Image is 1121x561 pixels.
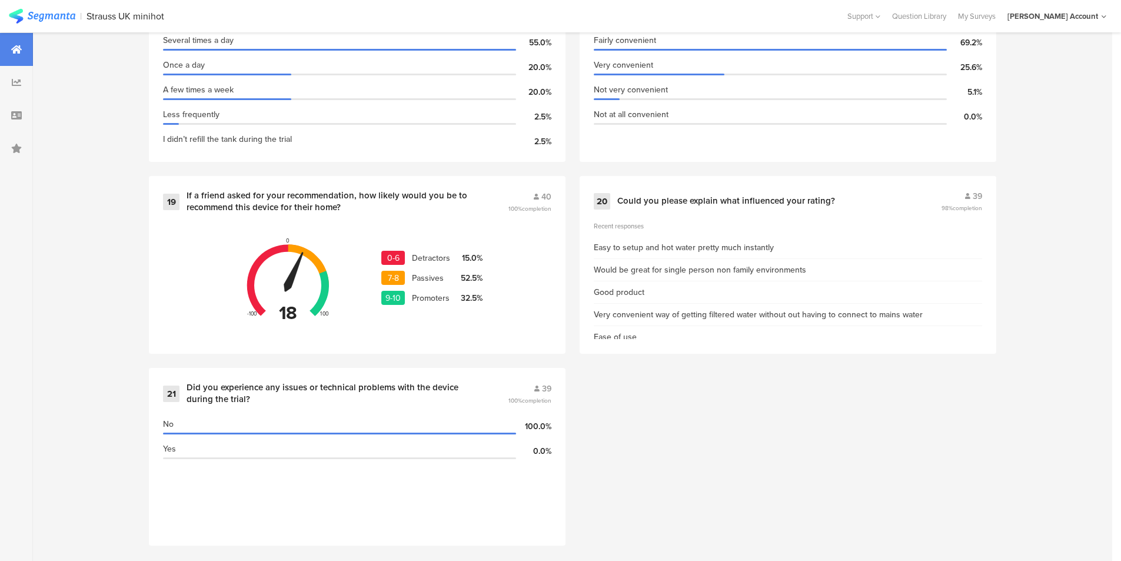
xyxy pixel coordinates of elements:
div: 7-8 [381,271,405,285]
span: 98% [942,204,982,213]
a: My Surveys [952,11,1002,22]
div: Would be great for single person non family environments [594,264,806,276]
span: Very convenient [594,59,653,71]
div: Did you experience any issues or technical problems with the device during the trial? [187,382,480,405]
div: | [80,9,82,23]
div: 32.5% [459,292,483,304]
span: 100% [508,396,551,405]
div: If a friend asked for your recommendation, how likely would you be to recommend this device for t... [187,190,480,213]
div: Passives [412,272,459,284]
span: completion [522,396,551,405]
div: 2.5% [516,111,551,123]
img: segmanta logo [9,9,75,24]
div: -100 [247,310,257,318]
span: 39 [542,383,551,395]
span: A few times a week [163,84,234,96]
div: Detractors [412,252,459,264]
div: 15.0% [459,252,483,264]
div: 100 [320,310,328,318]
div: [PERSON_NAME] Account [1007,11,1098,22]
div: Strauss UK minihot [87,11,164,22]
div: Promoters [412,292,459,304]
div: 100.0% [516,420,551,433]
div: 20.0% [516,86,551,98]
span: Not at all convenient [594,108,668,121]
div: Good product [594,286,644,298]
div: Very convenient way of getting filtered water without out having to connect to mains water [594,308,923,321]
div: 2.5% [516,135,551,148]
div: 20.0% [516,61,551,74]
a: Question Library [886,11,952,22]
span: Yes [163,443,176,455]
div: 69.2% [947,36,982,49]
div: Easy to setup and hot water pretty much instantly [594,241,774,254]
div: 55.0% [516,36,551,49]
span: Not very convenient [594,84,668,96]
div: 20 [594,193,610,210]
span: 100% [508,204,551,213]
div: 0.0% [947,111,982,123]
span: I didn’t refill the tank during the trial [163,133,292,145]
span: completion [953,204,982,213]
div: 0-6 [381,251,405,265]
div: 0.0% [516,445,551,457]
span: Fairly convenient [594,34,656,47]
span: 39 [973,190,982,203]
span: Less frequently [163,108,219,121]
span: completion [522,204,551,213]
div: 19 [163,194,179,210]
span: No [163,418,174,430]
span: 40 [541,191,551,203]
div: 18 [279,300,297,326]
div: Recent responses [594,221,982,231]
span: Several times a day [163,34,234,47]
div: 9-10 [381,291,405,305]
div: 0 [286,237,289,245]
div: Ease of use [594,331,637,343]
div: 25.6% [947,61,982,74]
div: 21 [163,386,179,402]
div: 5.1% [947,86,982,98]
div: 52.5% [459,272,483,284]
div: Could you please explain what influenced your rating? [617,195,835,207]
div: Support [847,7,880,25]
span: Once a day [163,59,205,71]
